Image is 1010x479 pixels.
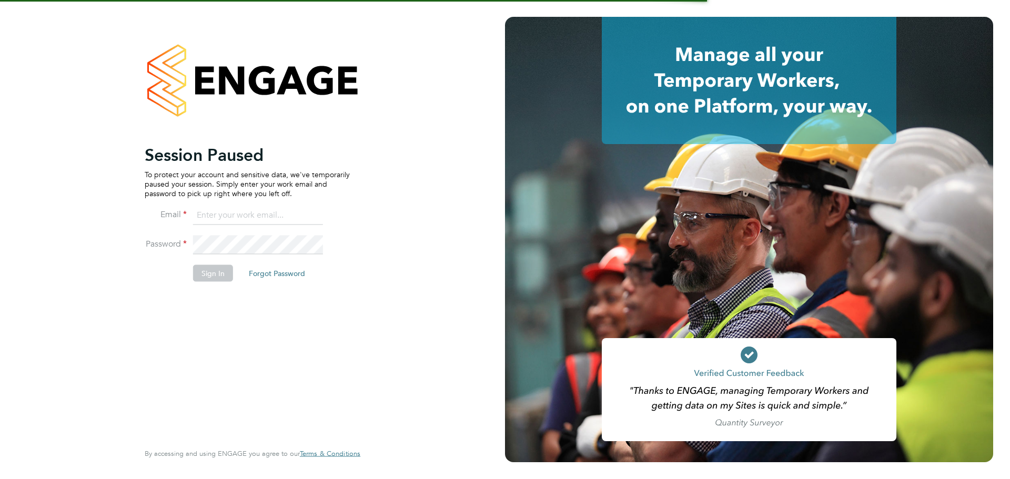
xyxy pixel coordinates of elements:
p: To protect your account and sensitive data, we've temporarily paused your session. Simply enter y... [145,169,350,198]
span: Terms & Conditions [300,449,360,458]
label: Password [145,238,187,249]
a: Terms & Conditions [300,450,360,458]
input: Enter your work email... [193,206,323,225]
span: By accessing and using ENGAGE you agree to our [145,449,360,458]
button: Forgot Password [240,264,314,281]
label: Email [145,209,187,220]
button: Sign In [193,264,233,281]
h2: Session Paused [145,144,350,165]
